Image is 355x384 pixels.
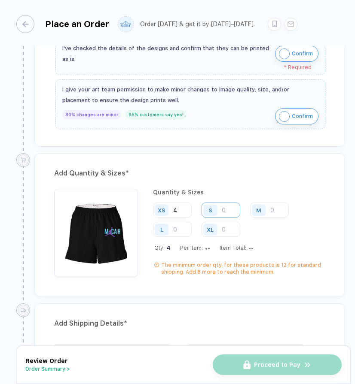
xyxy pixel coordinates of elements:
div: 95% customers say yes! [125,110,187,119]
div: 80% changes are minor [62,110,121,119]
div: Add Quantity & Sizes [54,166,325,180]
div: * Required [62,64,312,70]
span: 4 [165,245,171,251]
button: iconConfirm [275,108,318,124]
div: I've checked the details of the designs and confirm that they can be printed as is. [62,43,271,64]
div: Place an Order [45,19,109,29]
span: Confirm [292,109,313,123]
img: icon [279,111,290,122]
img: user profile [118,17,133,32]
button: iconConfirm [275,45,318,62]
div: S [208,207,212,213]
span: Review Order [25,357,68,364]
div: I give your art team permission to make minor changes to image quality, size, and/or placement to... [62,84,318,106]
div: -- [246,245,254,251]
div: Quantity & Sizes [153,189,325,196]
div: L [160,226,163,233]
div: The minimum order qty. for these products is 12 for standard shipping. Add 8 more to reach the mi... [161,262,325,275]
div: Order [DATE] & get it by [DATE]–[DATE]. [140,21,255,28]
div: Qty: [154,245,171,251]
span: Confirm [292,47,313,60]
div: M [256,207,261,213]
div: Per Item: [180,245,210,251]
button: Order Summary > [25,366,70,372]
div: Add Shipping Details [54,317,325,330]
img: 87a6775d-e5a9-4cb5-a149-8b0947e0571e_nt_front_1758137287589.jpg [58,193,134,268]
div: XL [207,226,214,233]
img: icon [279,48,290,59]
div: Item Total: [220,245,254,251]
div: -- [203,245,210,251]
div: XS [158,207,165,213]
